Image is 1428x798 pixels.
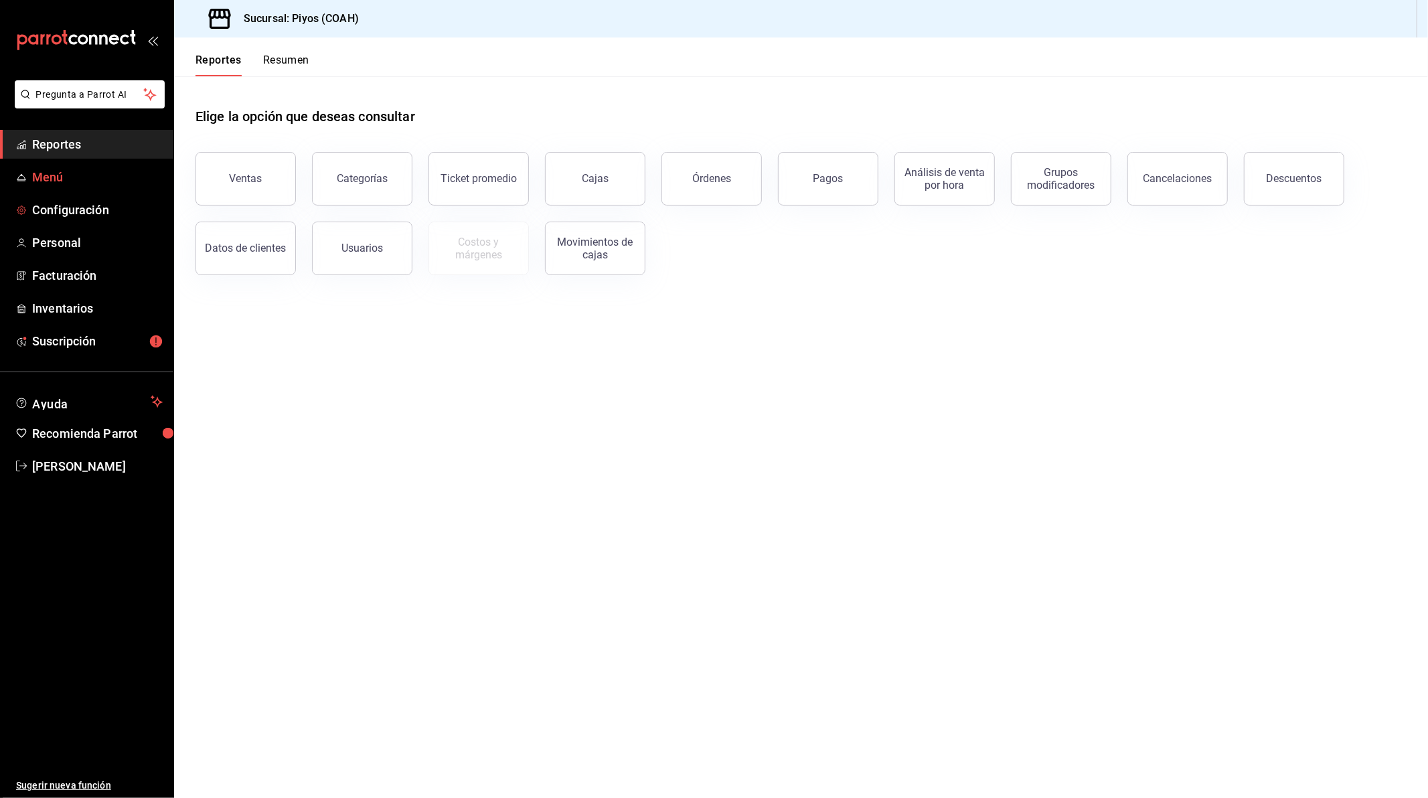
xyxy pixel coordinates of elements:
[32,234,163,252] span: Personal
[195,222,296,275] button: Datos de clientes
[15,80,165,108] button: Pregunta a Parrot AI
[263,54,309,76] button: Resumen
[441,172,517,185] div: Ticket promedio
[554,236,637,261] div: Movimientos de cajas
[661,152,762,206] button: Órdenes
[32,457,163,475] span: [PERSON_NAME]
[195,152,296,206] button: Ventas
[813,172,844,185] div: Pagos
[36,88,144,102] span: Pregunta a Parrot AI
[437,236,520,261] div: Costos y márgenes
[230,172,262,185] div: Ventas
[16,779,163,793] span: Sugerir nueva función
[1267,172,1322,185] div: Descuentos
[32,424,163,443] span: Recomienda Parrot
[195,54,309,76] div: navigation tabs
[1143,172,1212,185] div: Cancelaciones
[1244,152,1344,206] button: Descuentos
[903,166,986,191] div: Análisis de venta por hora
[545,222,645,275] button: Movimientos de cajas
[1127,152,1228,206] button: Cancelaciones
[233,11,359,27] h3: Sucursal: Piyos (COAH)
[312,222,412,275] button: Usuarios
[195,54,242,76] button: Reportes
[312,152,412,206] button: Categorías
[32,266,163,285] span: Facturación
[428,152,529,206] button: Ticket promedio
[1011,152,1111,206] button: Grupos modificadores
[341,242,383,254] div: Usuarios
[32,135,163,153] span: Reportes
[195,106,415,127] h1: Elige la opción que deseas consultar
[692,172,731,185] div: Órdenes
[1020,166,1103,191] div: Grupos modificadores
[147,35,158,46] button: open_drawer_menu
[206,242,287,254] div: Datos de clientes
[337,172,388,185] div: Categorías
[545,152,645,206] button: Cajas
[32,332,163,350] span: Suscripción
[582,172,609,185] div: Cajas
[9,97,165,111] a: Pregunta a Parrot AI
[894,152,995,206] button: Análisis de venta por hora
[32,394,145,410] span: Ayuda
[778,152,878,206] button: Pagos
[32,299,163,317] span: Inventarios
[32,168,163,186] span: Menú
[428,222,529,275] button: Contrata inventarios para ver este reporte
[32,201,163,219] span: Configuración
